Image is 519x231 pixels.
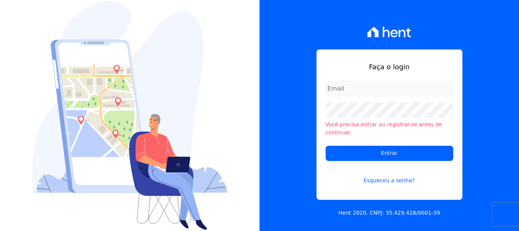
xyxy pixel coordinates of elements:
[32,1,228,230] img: Login
[326,81,453,96] input: Email
[326,62,453,72] h1: Faça o login
[339,209,440,217] p: Hent 2020. CNPJ: 35.429.428/0001-39
[326,167,453,185] a: Esqueceu a senha?
[326,121,453,137] li: Você precisa entrar ou registrar-se antes de continuar.
[326,146,453,161] input: Entrar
